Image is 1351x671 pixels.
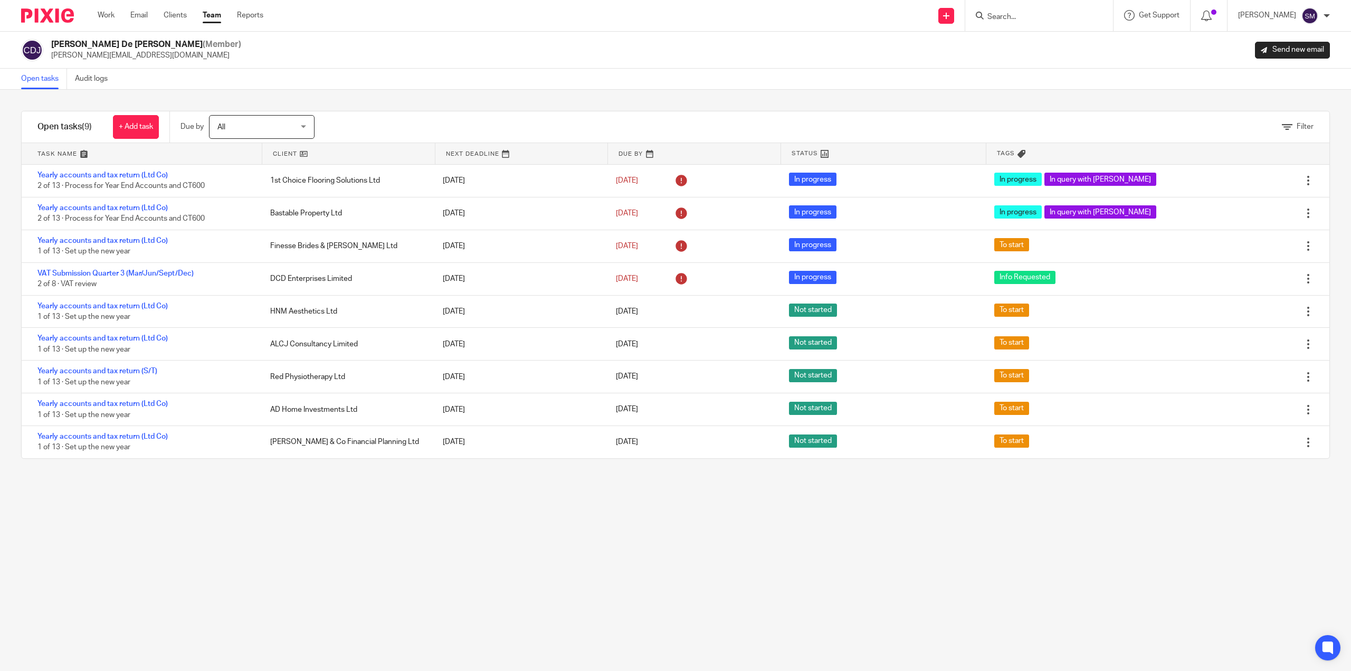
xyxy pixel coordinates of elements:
h2: [PERSON_NAME] De [PERSON_NAME] [51,39,241,50]
div: HNM Aesthetics Ltd [260,301,433,322]
a: Yearly accounts and tax return (Ltd Co) [37,172,168,179]
p: Due by [180,121,204,132]
a: Yearly accounts and tax return (S/T) [37,367,157,375]
span: To start [994,369,1029,382]
span: In progress [789,205,836,219]
span: 1 of 13 · Set up the new year [37,248,130,255]
span: In progress [994,205,1042,219]
span: In query with [PERSON_NAME] [1044,173,1156,186]
span: [DATE] [616,242,638,250]
a: Team [203,10,221,21]
span: Filter [1297,123,1314,130]
div: ALCJ Consultancy Limited [260,334,433,355]
span: [DATE] [616,210,638,217]
div: [DATE] [432,235,605,257]
div: Red Physiotherapy Ltd [260,366,433,388]
input: Search [986,13,1081,22]
span: Status [792,149,818,158]
img: svg%3E [1301,7,1318,24]
a: Email [130,10,148,21]
div: [DATE] [432,366,605,388]
span: [DATE] [616,177,638,184]
span: [DATE] [616,439,638,446]
a: VAT Submission Quarter 3 (Mar/Jun/Sept/Dec) [37,270,194,277]
span: 1 of 13 · Set up the new year [37,444,130,451]
img: Pixie [21,8,74,23]
span: Not started [789,336,837,349]
div: [PERSON_NAME] & Co Financial Planning Ltd [260,431,433,452]
div: [DATE] [432,268,605,289]
div: Bastable Property Ltd [260,203,433,224]
span: 1 of 13 · Set up the new year [37,379,130,386]
span: All [217,124,225,131]
span: 1 of 13 · Set up the new year [37,346,130,353]
div: Finesse Brides & [PERSON_NAME] Ltd [260,235,433,257]
span: [DATE] [616,275,638,282]
span: Info Requested [994,271,1055,284]
a: Audit logs [75,69,116,89]
span: To start [994,434,1029,448]
a: + Add task [113,115,159,139]
div: [DATE] [432,431,605,452]
span: To start [994,402,1029,415]
span: 1 of 13 · Set up the new year [37,411,130,419]
span: Not started [789,434,837,448]
div: DCD Enterprises Limited [260,268,433,289]
span: [DATE] [616,373,638,381]
span: In query with [PERSON_NAME] [1044,205,1156,219]
a: Work [98,10,115,21]
span: 2 of 8 · VAT review [37,280,97,288]
span: Not started [789,304,837,317]
span: Get Support [1139,12,1179,19]
a: Reports [237,10,263,21]
span: [DATE] [616,406,638,413]
span: (Member) [203,40,241,49]
span: To start [994,238,1029,251]
div: [DATE] [432,203,605,224]
div: [DATE] [432,301,605,322]
div: [DATE] [432,170,605,191]
p: [PERSON_NAME] [1238,10,1296,21]
span: [DATE] [616,341,638,348]
img: svg%3E [21,39,43,61]
div: AD Home Investments Ltd [260,399,433,420]
div: [DATE] [432,399,605,420]
a: Clients [164,10,187,21]
a: Yearly accounts and tax return (Ltd Co) [37,237,168,244]
span: In progress [789,271,836,284]
span: (9) [82,122,92,131]
a: Yearly accounts and tax return (Ltd Co) [37,335,168,342]
span: To start [994,336,1029,349]
span: Not started [789,402,837,415]
span: [DATE] [616,308,638,315]
span: 2 of 13 · Process for Year End Accounts and CT600 [37,215,205,222]
span: 1 of 13 · Set up the new year [37,313,130,320]
a: Yearly accounts and tax return (Ltd Co) [37,433,168,440]
a: Yearly accounts and tax return (Ltd Co) [37,303,168,310]
a: Open tasks [21,69,67,89]
span: Not started [789,369,837,382]
a: Yearly accounts and tax return (Ltd Co) [37,204,168,212]
p: [PERSON_NAME][EMAIL_ADDRESS][DOMAIN_NAME] [51,50,241,61]
div: 1st Choice Flooring Solutions Ltd [260,170,433,191]
h1: Open tasks [37,121,92,133]
span: Tags [997,149,1015,158]
span: In progress [994,173,1042,186]
span: In progress [789,173,836,186]
div: [DATE] [432,334,605,355]
a: Send new email [1255,42,1330,59]
span: In progress [789,238,836,251]
a: Yearly accounts and tax return (Ltd Co) [37,400,168,408]
span: To start [994,304,1029,317]
span: 2 of 13 · Process for Year End Accounts and CT600 [37,183,205,190]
